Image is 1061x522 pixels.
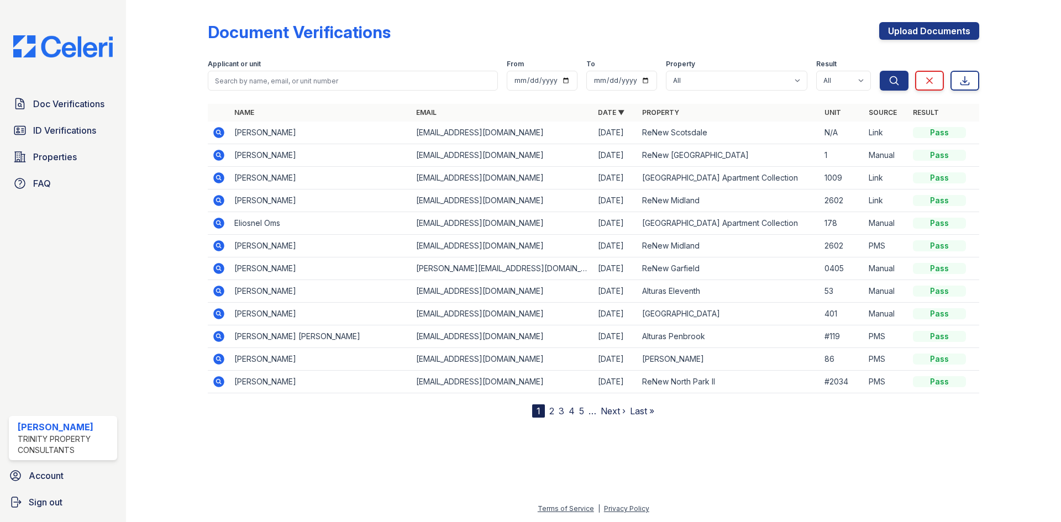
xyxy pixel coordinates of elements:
[638,280,820,303] td: Alturas Eleventh
[638,235,820,257] td: ReNew Midland
[4,491,122,513] a: Sign out
[593,235,638,257] td: [DATE]
[598,504,600,513] div: |
[913,108,939,117] a: Result
[638,189,820,212] td: ReNew Midland
[864,257,908,280] td: Manual
[638,325,820,348] td: Alturas Penbrook
[864,371,908,393] td: PMS
[9,119,117,141] a: ID Verifications
[913,308,966,319] div: Pass
[412,257,593,280] td: [PERSON_NAME][EMAIL_ADDRESS][DOMAIN_NAME]
[820,348,864,371] td: 86
[230,212,412,235] td: Eliosnel Oms
[593,167,638,189] td: [DATE]
[579,405,584,416] a: 5
[820,280,864,303] td: 53
[820,144,864,167] td: 1
[593,144,638,167] td: [DATE]
[913,263,966,274] div: Pass
[412,280,593,303] td: [EMAIL_ADDRESS][DOMAIN_NAME]
[864,189,908,212] td: Link
[820,325,864,348] td: #119
[824,108,841,117] a: Unit
[230,167,412,189] td: [PERSON_NAME]
[638,212,820,235] td: [GEOGRAPHIC_DATA] Apartment Collection
[230,235,412,257] td: [PERSON_NAME]
[820,371,864,393] td: #2034
[638,371,820,393] td: ReNew North Park II
[864,280,908,303] td: Manual
[604,504,649,513] a: Privacy Policy
[412,122,593,144] td: [EMAIL_ADDRESS][DOMAIN_NAME]
[913,150,966,161] div: Pass
[412,325,593,348] td: [EMAIL_ADDRESS][DOMAIN_NAME]
[559,405,564,416] a: 3
[230,325,412,348] td: [PERSON_NAME] [PERSON_NAME]
[549,405,554,416] a: 2
[230,144,412,167] td: [PERSON_NAME]
[593,371,638,393] td: [DATE]
[18,434,113,456] div: Trinity Property Consultants
[416,108,437,117] a: Email
[601,405,626,416] a: Next ›
[412,167,593,189] td: [EMAIL_ADDRESS][DOMAIN_NAME]
[33,124,96,137] span: ID Verifications
[869,108,897,117] a: Source
[593,189,638,212] td: [DATE]
[412,189,593,212] td: [EMAIL_ADDRESS][DOMAIN_NAME]
[29,469,64,482] span: Account
[4,35,122,57] img: CE_Logo_Blue-a8612792a0a2168367f1c8372b55b34899dd931a85d93a1a3d3e32e68fde9ad4.png
[913,127,966,138] div: Pass
[593,257,638,280] td: [DATE]
[412,371,593,393] td: [EMAIL_ADDRESS][DOMAIN_NAME]
[864,122,908,144] td: Link
[593,280,638,303] td: [DATE]
[412,348,593,371] td: [EMAIL_ADDRESS][DOMAIN_NAME]
[820,303,864,325] td: 401
[913,172,966,183] div: Pass
[864,325,908,348] td: PMS
[589,404,596,418] span: …
[638,144,820,167] td: ReNew [GEOGRAPHIC_DATA]
[913,354,966,365] div: Pass
[820,122,864,144] td: N/A
[208,71,498,91] input: Search by name, email, or unit number
[9,93,117,115] a: Doc Verifications
[569,405,575,416] a: 4
[638,122,820,144] td: ReNew Scotsdale
[33,177,51,190] span: FAQ
[230,257,412,280] td: [PERSON_NAME]
[864,348,908,371] td: PMS
[913,286,966,297] div: Pass
[820,235,864,257] td: 2602
[29,495,62,509] span: Sign out
[642,108,679,117] a: Property
[532,404,545,418] div: 1
[230,122,412,144] td: [PERSON_NAME]
[913,331,966,342] div: Pass
[412,235,593,257] td: [EMAIL_ADDRESS][DOMAIN_NAME]
[864,144,908,167] td: Manual
[820,212,864,235] td: 178
[593,122,638,144] td: [DATE]
[18,420,113,434] div: [PERSON_NAME]
[638,167,820,189] td: [GEOGRAPHIC_DATA] Apartment Collection
[638,303,820,325] td: [GEOGRAPHIC_DATA]
[33,150,77,164] span: Properties
[4,465,122,487] a: Account
[864,303,908,325] td: Manual
[230,371,412,393] td: [PERSON_NAME]
[598,108,624,117] a: Date ▼
[879,22,979,40] a: Upload Documents
[820,257,864,280] td: 0405
[864,167,908,189] td: Link
[9,172,117,194] a: FAQ
[593,303,638,325] td: [DATE]
[913,195,966,206] div: Pass
[507,60,524,68] label: From
[412,212,593,235] td: [EMAIL_ADDRESS][DOMAIN_NAME]
[234,108,254,117] a: Name
[913,240,966,251] div: Pass
[820,189,864,212] td: 2602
